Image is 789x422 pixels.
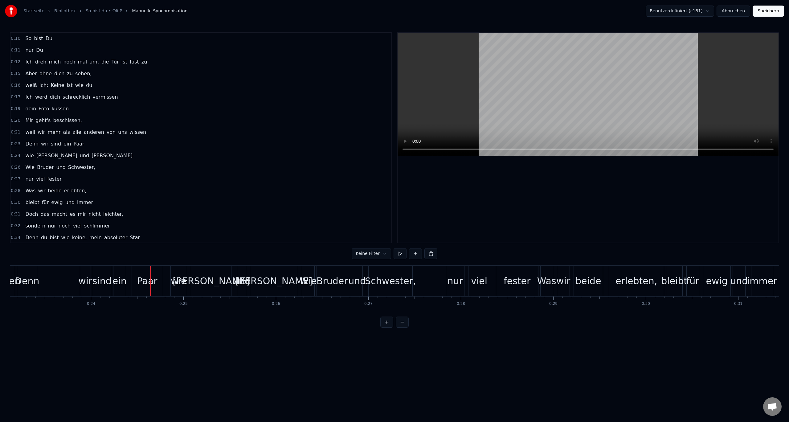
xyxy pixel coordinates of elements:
[23,8,44,14] a: Startseite
[25,93,33,100] span: Ich
[23,8,187,14] nav: breadcrumb
[38,105,50,112] span: Foto
[72,129,82,136] span: alle
[25,58,33,65] span: Ich
[89,58,100,65] span: um,
[91,152,133,159] span: [PERSON_NAME]
[58,222,71,229] span: noch
[11,176,20,182] span: 0:27
[448,274,463,288] div: nur
[72,234,88,241] span: keine,
[35,58,47,65] span: dreh
[77,58,88,65] span: mal
[92,93,118,100] span: vermissen
[235,274,312,288] div: [PERSON_NAME]
[47,187,62,194] span: beide
[233,274,250,288] div: und
[92,274,112,288] div: sind
[25,234,39,241] span: Denn
[11,188,20,194] span: 0:28
[73,140,85,147] span: Paar
[51,211,68,218] span: macht
[549,301,558,306] div: 0:29
[87,301,95,306] div: 0:24
[11,153,20,159] span: 0:24
[66,82,73,89] span: ist
[83,129,105,136] span: anderen
[25,164,35,171] span: Wie
[37,187,46,194] span: wir
[48,58,61,65] span: mich
[35,47,43,54] span: Du
[11,211,20,217] span: 0:31
[25,47,34,54] span: nur
[11,47,20,53] span: 0:11
[25,129,36,136] span: weil
[348,274,366,288] div: und
[317,274,348,288] div: Bruder
[686,274,699,288] div: für
[661,274,687,288] div: bleibt
[35,117,51,124] span: geht's
[101,58,109,65] span: die
[40,234,48,241] span: du
[117,129,128,136] span: uns
[575,274,601,288] div: beide
[11,94,20,100] span: 0:17
[141,58,148,65] span: zu
[62,93,91,100] span: schrecklich
[88,211,101,218] span: nicht
[112,274,127,288] div: ein
[63,140,72,147] span: ein
[104,234,128,241] span: absoluter
[25,222,46,229] span: sondern
[47,129,61,136] span: mehr
[25,199,40,206] span: bleibt
[11,141,20,147] span: 0:23
[717,6,750,17] button: Abbrechen
[179,301,188,306] div: 0:25
[49,234,59,241] span: bist
[78,274,92,288] div: wir
[65,199,75,206] span: und
[457,301,465,306] div: 0:28
[86,8,122,14] a: So bist du • Oli.P
[77,211,87,218] span: mir
[537,274,556,288] div: Was
[56,164,66,171] span: und
[364,301,373,306] div: 0:27
[49,93,61,100] span: dich
[747,274,777,288] div: immer
[763,397,782,416] div: Chat öffnen
[63,187,87,194] span: erlebten,
[75,82,84,89] span: wie
[11,235,20,241] span: 0:34
[40,211,50,218] span: das
[504,274,530,288] div: fester
[37,129,46,136] span: wir
[47,175,63,182] span: fester
[730,274,748,288] div: und
[11,59,20,65] span: 0:12
[706,274,728,288] div: ewig
[36,164,54,171] span: Bruder
[300,274,317,288] div: Wie
[753,6,784,17] button: Speichern
[45,35,53,42] span: Du
[51,199,63,206] span: ewig
[40,140,49,147] span: wir
[51,105,70,112] span: küssen
[52,117,82,124] span: beschissen,
[36,152,78,159] span: [PERSON_NAME]
[642,301,650,306] div: 0:30
[69,211,76,218] span: es
[67,164,96,171] span: Schwester,
[11,164,20,170] span: 0:26
[11,117,20,124] span: 0:20
[5,5,17,17] img: youka
[11,35,20,42] span: 0:10
[89,234,102,241] span: mein
[63,129,71,136] span: als
[50,82,65,89] span: Keine
[132,8,187,14] span: Manuelle Synchronisation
